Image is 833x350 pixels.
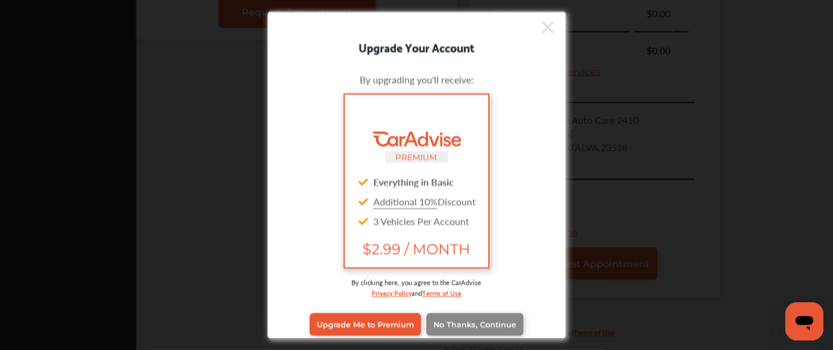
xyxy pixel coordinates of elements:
[373,195,438,208] u: Additional 10%
[268,37,566,57] div: Upgrade Your Account
[310,312,421,335] a: Upgrade Me to Premium
[317,320,414,329] span: Upgrade Me to Premium
[354,211,478,231] div: 3 Vehicles Per Account
[373,175,454,189] strong: Everything in Basic
[433,320,516,329] span: No Thanks, Continue
[422,287,461,298] a: Terms of Use
[286,73,548,86] div: By upgrading you'll receive:
[372,287,411,298] a: Privacy Policy
[396,152,438,162] small: PREMIUM
[426,312,523,335] a: No Thanks, Continue
[785,302,823,340] iframe: Button to launch messaging window
[373,195,476,208] span: Discount
[286,277,548,310] div: By clicking here, you agree to the CarAdvise and
[354,240,478,258] span: $2.99 / MONTH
